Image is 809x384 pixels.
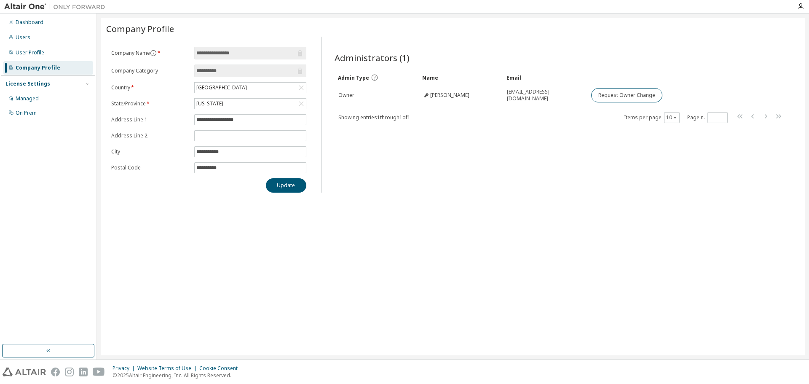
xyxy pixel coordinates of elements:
[111,132,189,139] label: Address Line 2
[16,19,43,26] div: Dashboard
[430,92,469,99] span: [PERSON_NAME]
[111,164,189,171] label: Postal Code
[65,368,74,376] img: instagram.svg
[624,112,680,123] span: Items per page
[4,3,110,11] img: Altair One
[113,365,137,372] div: Privacy
[195,99,225,108] div: [US_STATE]
[506,71,584,84] div: Email
[422,71,500,84] div: Name
[266,178,306,193] button: Update
[195,99,306,109] div: [US_STATE]
[111,67,189,74] label: Company Category
[16,64,60,71] div: Company Profile
[16,95,39,102] div: Managed
[16,110,37,116] div: On Prem
[666,114,678,121] button: 10
[111,116,189,123] label: Address Line 1
[507,89,584,102] span: [EMAIL_ADDRESS][DOMAIN_NAME]
[16,49,44,56] div: User Profile
[93,368,105,376] img: youtube.svg
[111,50,189,56] label: Company Name
[338,92,354,99] span: Owner
[3,368,46,376] img: altair_logo.svg
[591,88,662,102] button: Request Owner Change
[111,100,189,107] label: State/Province
[16,34,30,41] div: Users
[338,74,369,81] span: Admin Type
[51,368,60,376] img: facebook.svg
[5,81,50,87] div: License Settings
[687,112,728,123] span: Page n.
[195,83,306,93] div: [GEOGRAPHIC_DATA]
[137,365,199,372] div: Website Terms of Use
[79,368,88,376] img: linkedin.svg
[111,148,189,155] label: City
[195,83,248,92] div: [GEOGRAPHIC_DATA]
[111,84,189,91] label: Country
[113,372,243,379] p: © 2025 Altair Engineering, Inc. All Rights Reserved.
[335,52,410,64] span: Administrators (1)
[338,114,410,121] span: Showing entries 1 through 1 of 1
[199,365,243,372] div: Cookie Consent
[150,50,157,56] button: information
[106,23,174,35] span: Company Profile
